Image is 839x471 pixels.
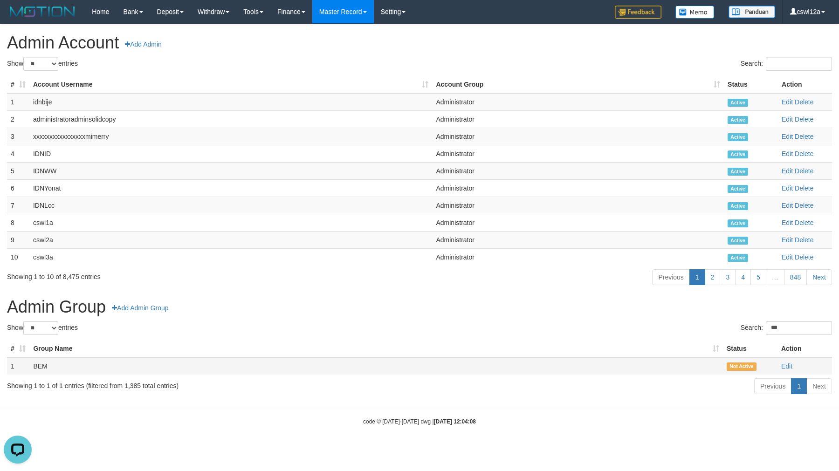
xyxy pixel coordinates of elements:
select: Showentries [23,57,58,71]
a: … [766,269,784,285]
span: Active [728,116,748,124]
td: Administrator [432,179,724,197]
input: Search: [766,57,832,71]
td: IDNLcc [29,197,432,214]
td: Administrator [432,248,724,266]
a: Edit [782,116,793,123]
td: idnbije [29,93,432,111]
span: Active [728,168,748,176]
img: panduan.png [729,6,775,18]
div: Showing 1 to 1 of 1 entries (filtered from 1,385 total entries) [7,377,343,390]
td: Administrator [432,214,724,231]
a: Previous [652,269,689,285]
a: Delete [795,219,813,226]
td: Administrator [432,197,724,214]
span: Active [728,99,748,107]
th: #: activate to sort column ascending [7,76,29,93]
td: xxxxxxxxxxxxxxxxmimerry [29,128,432,145]
label: Search: [741,57,832,71]
a: Delete [795,98,813,106]
a: Edit [782,98,793,106]
a: Delete [795,116,813,123]
a: Edit [782,202,793,209]
td: IDNID [29,145,432,162]
td: 8 [7,214,29,231]
td: Administrator [432,231,724,248]
td: Administrator [432,162,724,179]
a: Edit [782,253,793,261]
h1: Admin Account [7,34,832,52]
h1: Admin Group [7,298,832,316]
a: 1 [791,378,807,394]
a: 2 [705,269,721,285]
td: BEM [29,357,722,375]
th: Status [723,340,777,357]
button: Open LiveChat chat widget [4,4,32,32]
select: Showentries [23,321,58,335]
a: 4 [735,269,751,285]
th: Group Name: activate to sort column ascending [29,340,722,357]
td: 7 [7,197,29,214]
td: cswl1a [29,214,432,231]
a: Delete [795,236,813,244]
a: Delete [795,184,813,192]
td: 3 [7,128,29,145]
small: code © [DATE]-[DATE] dwg | [363,418,476,425]
td: IDNYonat [29,179,432,197]
td: 2 [7,110,29,128]
span: Active [728,185,748,193]
a: Delete [795,150,813,157]
a: Edit [782,167,793,175]
a: 848 [784,269,807,285]
a: Edit [781,362,792,370]
th: #: activate to sort column ascending [7,340,29,357]
span: Active [728,237,748,245]
span: Active [728,150,748,158]
label: Show entries [7,321,78,335]
a: Edit [782,184,793,192]
td: 1 [7,357,29,375]
td: Administrator [432,93,724,111]
span: Active [728,254,748,262]
a: Next [806,269,832,285]
td: 1 [7,93,29,111]
label: Show entries [7,57,78,71]
a: Add Admin [119,36,168,52]
img: Feedback.jpg [615,6,661,19]
img: MOTION_logo.png [7,5,78,19]
td: 4 [7,145,29,162]
td: Administrator [432,110,724,128]
input: Search: [766,321,832,335]
label: Search: [741,321,832,335]
div: Showing 1 to 10 of 8,475 entries [7,268,343,281]
td: 5 [7,162,29,179]
a: Delete [795,202,813,209]
a: Edit [782,150,793,157]
td: 10 [7,248,29,266]
td: cswl3a [29,248,432,266]
a: Delete [795,167,813,175]
img: Button%20Memo.svg [675,6,715,19]
a: Previous [754,378,791,394]
td: 6 [7,179,29,197]
td: 9 [7,231,29,248]
a: 1 [689,269,705,285]
a: Delete [795,253,813,261]
span: Active [728,202,748,210]
strong: [DATE] 12:04:08 [434,418,476,425]
td: cswl2a [29,231,432,248]
a: 5 [750,269,766,285]
th: Account Username: activate to sort column ascending [29,76,432,93]
th: Account Group: activate to sort column ascending [432,76,724,93]
a: 3 [720,269,736,285]
a: Delete [795,133,813,140]
td: Administrator [432,128,724,145]
th: Action [777,340,832,357]
td: Administrator [432,145,724,162]
a: Next [806,378,832,394]
td: administratoradminsolidcopy [29,110,432,128]
th: Status [724,76,778,93]
span: Not Active [727,362,756,370]
a: Edit [782,236,793,244]
a: Add Admin Group [106,300,175,316]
